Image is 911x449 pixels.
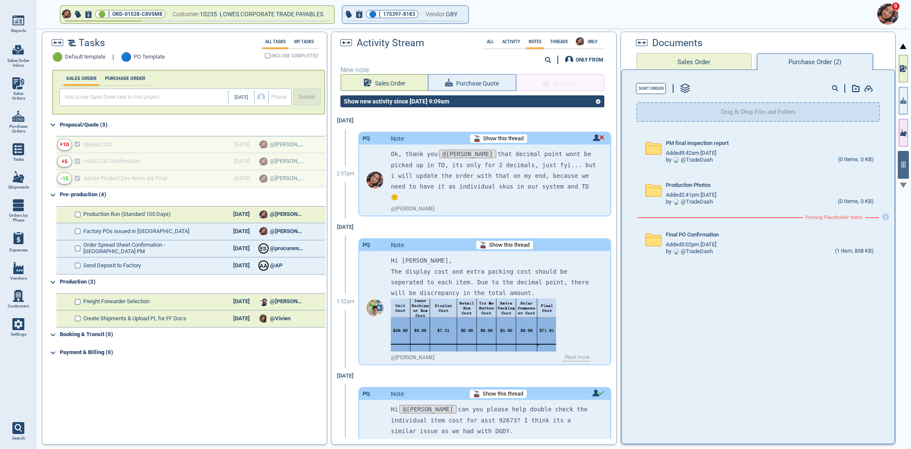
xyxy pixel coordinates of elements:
div: [DATE] [226,263,256,269]
span: Purchase Orders [7,124,30,134]
span: Create Shipments & Upload PL for FF Docs [83,316,186,322]
img: menu_icon [12,15,24,27]
span: Phase [271,94,287,100]
img: Avatar [62,9,71,19]
img: Mountain_Cableway [480,242,486,248]
span: Show this thread [483,391,523,397]
img: Avatar [366,171,384,189]
span: Customer: [173,9,200,20]
div: by @ TradeDash [666,157,713,163]
div: +10 [60,142,69,148]
span: PO Template [134,54,165,60]
span: Factory POs issued in [GEOGRAPHIC_DATA] [83,228,189,235]
span: Production Run (Standard 105 Days) [83,211,171,218]
div: (1 Item, 858 KB) [835,248,874,255]
div: [DATE] [226,245,256,252]
img: timeline2 [68,40,76,46]
span: @Vivien [270,316,290,322]
span: Added 2:41pm [DATE] [666,192,716,198]
img: Mountain_Cableway [473,390,480,397]
span: Production Photos [666,182,711,189]
div: A A [259,261,268,270]
img: menu_icon [12,171,24,183]
img: Avatar [576,37,584,46]
span: @[PERSON_NAME] [270,211,304,218]
span: Sales Order Inbox [7,58,30,68]
button: Avatar🟢|ORD-01528-C8V5M8Customer:10235 LOWES CORPORATE TRADE PAYABLES [61,6,334,23]
img: menu_icon [12,143,24,155]
button: Sales Order [636,53,752,70]
span: LOWES CORPORATE TRADE PAYABLES [220,11,323,18]
span: 🔵 [121,52,132,62]
div: [DATE] [226,316,256,322]
span: 175397-8183 [383,10,415,18]
label: SALES ORDER [64,76,99,81]
span: GBY [446,9,457,20]
div: Production (2) [60,275,325,289]
span: | [108,10,110,18]
p: Hi [PERSON_NAME], [391,255,597,266]
span: Note: [391,135,405,142]
div: (0 Items, 0 KB) [838,157,874,163]
span: New note: [340,66,608,74]
label: My Tasks [292,39,316,44]
p: Drag & Drop Files and Folders [721,108,796,116]
button: Purchase Order (2) [757,53,873,70]
span: Default template [65,54,105,60]
div: Booking & Transit (0) [60,328,325,342]
label: Notes [526,39,544,44]
img: Avatar [259,298,268,306]
p: The display cost and extra packing cost should be seperated to each item. Due to the decimal poin... [391,266,597,299]
span: Send Deposit to Factory [83,263,141,269]
span: PM final inspection report [666,140,729,147]
img: unread icon [592,390,604,396]
span: Search [12,436,25,441]
span: Show this thread [483,136,524,142]
label: All [484,39,496,44]
div: Show new activity since [DATE] 9:09am [340,98,453,105]
img: Avatar [673,157,679,163]
img: Avatar [673,199,679,205]
button: 🔵|175397-8183Vendor:GBY [343,6,468,23]
span: Shipments [8,185,29,190]
span: Documents [652,38,703,49]
span: [DATE] [234,95,248,100]
label: PURCHASE ORDER [103,76,148,81]
span: Tasks [13,157,24,162]
span: Expenses [9,248,28,253]
span: Settings [11,332,26,337]
span: 10235 [200,9,220,20]
label: All Tasks [263,39,288,44]
div: ONLY FROM [576,57,603,62]
img: menu_icon [12,199,24,211]
div: Pre-production (4) [60,188,325,202]
img: Avatar [673,248,679,254]
img: Avatar [877,3,899,25]
span: | [379,10,381,18]
div: (0 Items, 0 KB) [838,198,874,205]
div: [DATE] [226,211,256,218]
img: add-document [852,85,860,92]
span: 🟢 [98,12,105,17]
div: [DATE] [226,298,256,305]
div: E S [259,244,268,253]
span: Vendors [10,276,27,281]
span: Sales Order [375,78,405,89]
span: Reports [11,28,26,33]
span: Sales Orders [7,91,30,101]
span: Pending Placeholder Items [806,215,863,221]
div: by @ TradeDash [666,248,713,255]
img: add-document [864,85,873,92]
div: -15 [60,176,68,182]
span: @[PERSON_NAME] [439,150,496,158]
div: Proposal/Quote (3) [60,118,325,132]
span: Note: [391,242,405,248]
span: @procurement [270,245,304,252]
label: Activity [500,39,523,44]
div: [DATE] [333,219,358,236]
img: Avatar [259,227,268,236]
div: [DATE] [333,112,358,129]
span: @[PERSON_NAME] [399,405,457,414]
span: Added 5:02pm [DATE] [666,242,716,248]
span: @ [PERSON_NAME] [391,355,434,361]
